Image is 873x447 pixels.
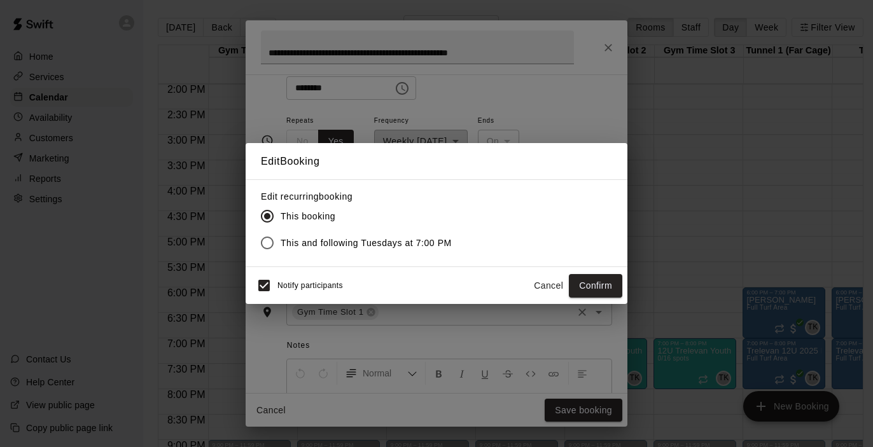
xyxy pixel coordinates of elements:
span: This booking [281,210,335,223]
span: Notify participants [277,282,343,291]
button: Confirm [569,274,622,298]
span: This and following Tuesdays at 7:00 PM [281,237,452,250]
h2: Edit Booking [246,143,627,180]
button: Cancel [528,274,569,298]
label: Edit recurring booking [261,190,462,203]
